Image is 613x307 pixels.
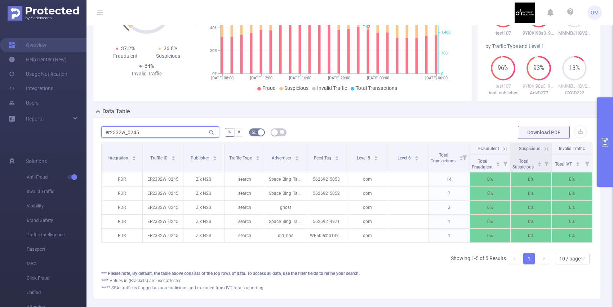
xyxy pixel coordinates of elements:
div: Sort [576,161,580,165]
span: 37.2% [121,45,135,51]
img: Protected Media [8,6,79,21]
p: test_publisher [485,89,521,97]
i: icon: caret-down [213,158,217,160]
span: 13% [562,65,587,71]
li: Previous Page [509,253,520,264]
span: Reports [26,116,44,122]
p: 0% [552,187,592,200]
span: Traffic Intelligence [27,228,86,242]
p: search [225,187,265,200]
div: **** Values in (Brackets) are user attested [101,277,592,284]
i: icon: caret-down [537,163,541,166]
span: Total IVT [555,162,573,167]
a: Integrations [9,81,53,96]
span: Passport [27,242,86,256]
a: Reports [26,111,44,126]
i: icon: caret-down [374,158,378,160]
span: Level 6 [397,155,412,161]
span: 93% [527,65,551,71]
span: 64% [145,63,154,69]
p: Space_Bing_Tapstone [265,215,306,228]
span: Invalid Traffic [317,85,347,91]
span: Feed Tag [314,155,332,161]
tspan: 0% [212,71,217,76]
div: by Traffic Type and Level 1 [485,43,592,50]
p: opm [347,187,388,200]
p: RDR [102,172,142,186]
p: ER2332W_0245 [143,201,183,214]
p: search [225,172,265,186]
i: Filter menu [541,155,551,172]
i: icon: caret-up [295,155,299,157]
i: icon: caret-up [256,155,260,157]
li: Next Page [538,253,549,264]
p: RDR [102,187,142,200]
span: Total Transactions [431,153,457,163]
span: OM [591,5,599,20]
a: Overview [9,38,46,52]
p: d2r_bhs [265,229,306,242]
span: # [237,130,240,135]
p: RDR [102,229,142,242]
p: 0% [552,215,592,228]
p: ghost [265,201,306,214]
p: 1 [429,215,470,228]
p: 0% [511,215,551,228]
span: Solutions [26,154,47,168]
li: 1 [523,253,535,264]
p: WE509cbb13971d0040cc704f96415c25e5B_66600 [306,229,347,242]
p: 0% [511,187,551,200]
span: Total Fraudulent [472,159,494,170]
p: opm [347,229,388,242]
tspan: [DATE] 08:00 [211,76,234,80]
p: 0% [552,229,592,242]
a: Usage Notification [9,67,67,81]
i: icon: caret-down [576,163,579,166]
span: Anti-Fraud [27,170,86,184]
span: Unified [27,285,86,300]
span: Total Transactions [356,85,397,91]
p: 0% [470,187,511,200]
div: ***** SSAI traffic is flagged as non-malicious and excluded from IVT totals reporting [101,285,592,291]
tspan: 20% [210,49,217,53]
p: Space_Bing_Tapstone [265,187,306,200]
p: 0% [511,229,551,242]
i: icon: bg-colors [252,130,256,134]
p: 0% [470,215,511,228]
p: Space_Bing_Tapstone [265,172,306,186]
span: Advertiser [272,155,292,161]
span: Traffic Type [229,155,253,161]
span: Suspicious [519,146,540,151]
p: 0% [552,172,592,186]
p: 0% [511,172,551,186]
tspan: [DATE] 16:00 [289,76,311,80]
span: Suspicious [284,85,308,91]
tspan: 40% [210,26,217,30]
i: icon: right [541,256,546,261]
p: search [225,215,265,228]
i: icon: down [581,256,585,262]
p: ER2332W_0245 [143,229,183,242]
i: icon: caret-up [576,161,579,163]
p: 0% [552,201,592,214]
i: Filter menu [582,155,592,172]
i: icon: caret-down [132,158,136,160]
p: Zik N2S [183,187,224,200]
div: Sort [335,155,339,159]
i: icon: caret-down [496,163,500,166]
a: Users [9,96,39,110]
tspan: [DATE] 06:00 [425,76,448,80]
i: icon: caret-up [496,161,500,163]
span: Publisher [191,155,210,161]
h2: Data Table [102,107,130,116]
p: AdvD277 [521,89,557,97]
i: icon: caret-up [537,161,541,163]
div: Suspicious [147,52,189,60]
div: Sort [132,155,136,159]
p: 0% [470,201,511,214]
p: 7 [429,187,470,200]
div: Sort [213,155,217,159]
div: Fraudulent [104,52,147,60]
i: icon: caret-up [213,155,217,157]
i: icon: caret-down [171,158,175,160]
